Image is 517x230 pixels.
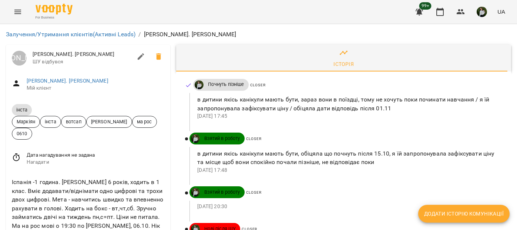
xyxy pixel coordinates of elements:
span: For Business [36,15,73,20]
nav: breadcrumb [6,30,511,39]
button: Додати історію комунікації [418,205,510,223]
img: ДТ Чавага Вікторія [191,188,200,197]
span: 0610 [12,130,32,137]
p: в дитини якісь канікули мають бути, обіцяла що почнуть після 15.10, я їй запропонувала зафіксуват... [197,149,499,167]
span: Мій клієнт [27,84,165,92]
p: [PERSON_NAME]. [PERSON_NAME] [144,30,236,39]
img: ДТ Чавага Вікторія [191,134,200,143]
a: Залучення/Утримання клієнтів(Активні Leads) [6,31,135,38]
span: UA [497,8,505,16]
p: в дитини якісь канікули мають бути, зараз вони в поїздці, тому не хочуть поки починати навчання /... [197,95,499,113]
span: інста [40,118,61,125]
span: Взятий в роботу [200,135,244,142]
span: ШУ відбувся [33,58,132,66]
span: Closer [250,83,266,87]
div: Луцук Маркіян [12,51,27,66]
span: вотсап [61,118,86,125]
span: Почнуть пізніше [204,81,248,88]
p: [DATE] 20:30 [197,203,499,210]
a: [PERSON_NAME] [12,51,27,66]
span: Нагадати [27,159,165,166]
p: [DATE] 17:48 [197,167,499,174]
span: Додати історію комунікації [424,209,504,218]
span: Closer [246,190,262,194]
span: ма рос [132,118,157,125]
p: [DATE] 17:45 [197,113,499,120]
img: 6b662c501955233907b073253d93c30f.jpg [477,7,487,17]
a: ДТ Чавага Вікторія [189,134,200,143]
span: Closer [246,137,262,141]
span: [PERSON_NAME]. [PERSON_NAME] [33,51,132,58]
span: Взятий в роботу [200,189,244,196]
li: / [138,30,141,39]
a: ДТ Чавага Вікторія [189,188,200,197]
a: ДТ Чавага Вікторія [193,80,204,89]
span: інста [12,107,32,113]
span: [PERSON_NAME] [87,118,132,125]
span: Маркіян [12,118,40,125]
img: ДТ Чавага Вікторія [195,80,204,89]
button: Menu [9,3,27,21]
div: Історія [333,60,354,69]
img: Voopty Logo [36,4,73,14]
button: UA [494,5,508,19]
span: Дата нагадування не задана [27,151,165,159]
span: 99+ [419,2,432,10]
a: [PERSON_NAME]. [PERSON_NAME] [27,78,108,84]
